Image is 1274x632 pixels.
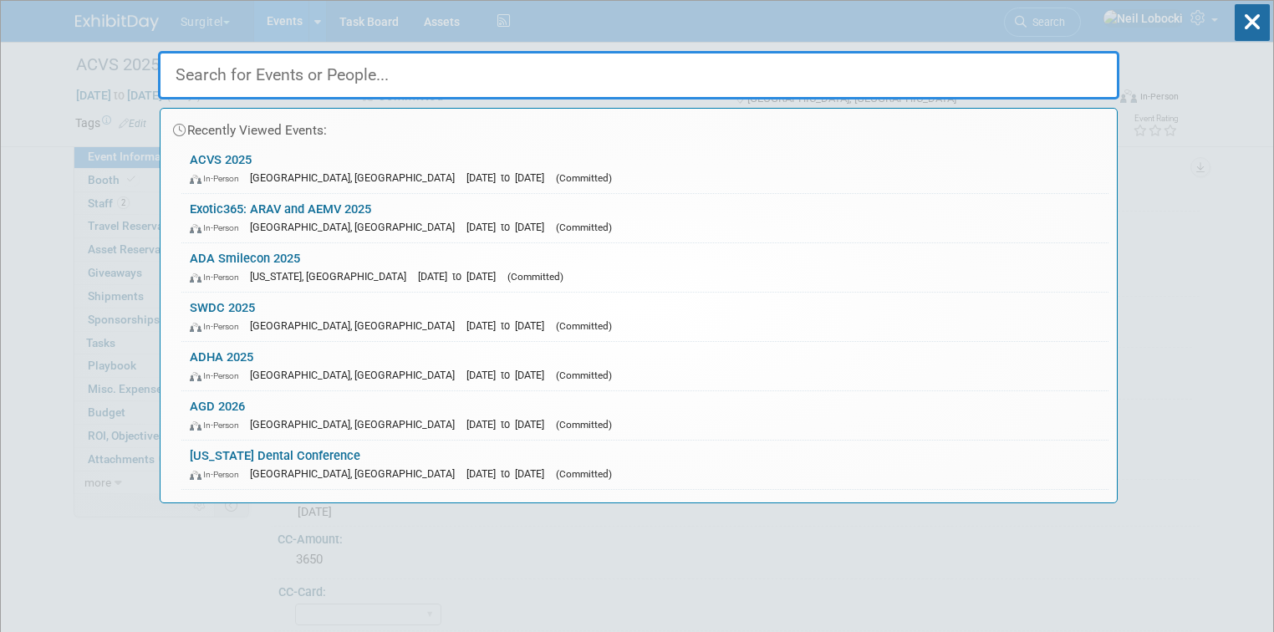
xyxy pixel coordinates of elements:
[250,221,463,233] span: [GEOGRAPHIC_DATA], [GEOGRAPHIC_DATA]
[466,171,553,184] span: [DATE] to [DATE]
[181,441,1108,489] a: [US_STATE] Dental Conference In-Person [GEOGRAPHIC_DATA], [GEOGRAPHIC_DATA] [DATE] to [DATE] (Com...
[190,222,247,233] span: In-Person
[466,418,553,431] span: [DATE] to [DATE]
[158,51,1119,99] input: Search for Events or People...
[556,419,612,431] span: (Committed)
[181,293,1108,341] a: SWDC 2025 In-Person [GEOGRAPHIC_DATA], [GEOGRAPHIC_DATA] [DATE] to [DATE] (Committed)
[466,467,553,480] span: [DATE] to [DATE]
[556,468,612,480] span: (Committed)
[181,145,1108,193] a: ACVS 2025 In-Person [GEOGRAPHIC_DATA], [GEOGRAPHIC_DATA] [DATE] to [DATE] (Committed)
[250,270,415,283] span: [US_STATE], [GEOGRAPHIC_DATA]
[466,319,553,332] span: [DATE] to [DATE]
[181,342,1108,390] a: ADHA 2025 In-Person [GEOGRAPHIC_DATA], [GEOGRAPHIC_DATA] [DATE] to [DATE] (Committed)
[556,172,612,184] span: (Committed)
[507,271,563,283] span: (Committed)
[181,243,1108,292] a: ADA Smilecon 2025 In-Person [US_STATE], [GEOGRAPHIC_DATA] [DATE] to [DATE] (Committed)
[466,369,553,381] span: [DATE] to [DATE]
[190,370,247,381] span: In-Person
[181,391,1108,440] a: AGD 2026 In-Person [GEOGRAPHIC_DATA], [GEOGRAPHIC_DATA] [DATE] to [DATE] (Committed)
[556,320,612,332] span: (Committed)
[190,173,247,184] span: In-Person
[250,369,463,381] span: [GEOGRAPHIC_DATA], [GEOGRAPHIC_DATA]
[190,420,247,431] span: In-Person
[190,321,247,332] span: In-Person
[181,194,1108,242] a: Exotic365: ARAV and AEMV 2025 In-Person [GEOGRAPHIC_DATA], [GEOGRAPHIC_DATA] [DATE] to [DATE] (Co...
[250,418,463,431] span: [GEOGRAPHIC_DATA], [GEOGRAPHIC_DATA]
[556,222,612,233] span: (Committed)
[250,171,463,184] span: [GEOGRAPHIC_DATA], [GEOGRAPHIC_DATA]
[556,370,612,381] span: (Committed)
[190,469,247,480] span: In-Person
[190,272,247,283] span: In-Person
[169,109,1108,145] div: Recently Viewed Events:
[418,270,504,283] span: [DATE] to [DATE]
[250,467,463,480] span: [GEOGRAPHIC_DATA], [GEOGRAPHIC_DATA]
[466,221,553,233] span: [DATE] to [DATE]
[250,319,463,332] span: [GEOGRAPHIC_DATA], [GEOGRAPHIC_DATA]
